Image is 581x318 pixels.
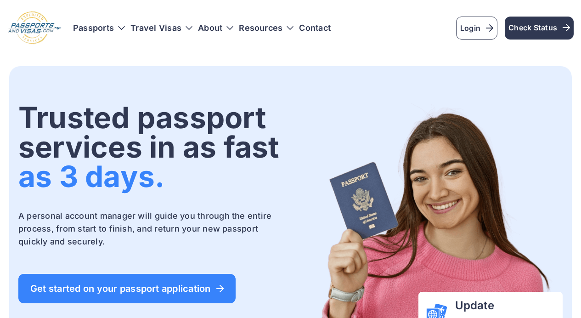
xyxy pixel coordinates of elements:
a: Contact [299,23,331,33]
p: A personal account manager will guide you through the entire process, from start to finish, and r... [18,210,289,248]
a: Get started on your passport application [18,274,236,303]
a: About [198,23,222,33]
h4: Update [455,299,555,312]
span: Check Status [508,22,570,33]
h1: Trusted passport services in as fast [18,103,289,191]
h3: Travel Visas [130,23,192,33]
h3: Resources [239,23,293,33]
h3: Passports [73,23,125,33]
span: as 3 days. [18,159,164,194]
span: Get started on your passport application [30,284,224,293]
a: Check Status [505,17,574,40]
span: Login [460,23,493,34]
img: Logo [7,11,62,45]
a: Login [456,17,497,40]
